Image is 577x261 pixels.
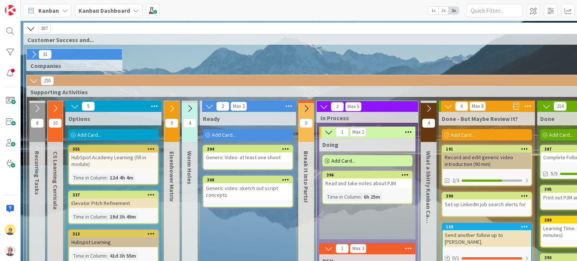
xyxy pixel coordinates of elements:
[69,231,158,247] div: 313Hubspot Learning
[107,213,108,221] span: :
[320,114,409,122] span: In Process
[69,152,158,169] div: HubSpot Academy Learning (fill in module)
[108,252,138,260] div: 41d 3h 55m
[331,157,355,164] span: Add Card...
[323,172,412,188] div: 396Read and take notes about PJM
[168,151,176,202] span: Eisenhower Matrix
[425,151,432,225] span: What a Shitty Kanban Card!
[207,146,292,152] div: 394
[49,119,62,128] span: 10
[77,131,101,138] span: Add Card...
[212,131,236,138] span: Add Card...
[323,178,412,188] div: Read and take notes about PJM
[455,102,468,111] span: 6
[186,151,193,184] span: Worm Holes
[38,24,51,33] span: 307
[322,171,412,204] a: 396Read and take notes about PJMTime in Column:6h 25m
[361,193,362,201] span: :
[30,62,113,69] span: Companies
[107,173,108,182] span: :
[322,141,338,148] span: Doing
[300,119,313,128] span: 0
[442,192,532,217] a: 390Set up LinkedIn job search alerts for
[442,115,518,122] span: Done - But Maybe Review It?
[233,104,245,108] div: Max 3
[69,146,158,169] div: 355HubSpot Academy Learning (fill in module)
[443,230,531,247] div: Send another follow up to [PERSON_NAME].
[69,146,158,152] div: 355
[452,177,459,184] span: 2/3
[443,199,531,209] div: Set up LinkedIn job search alerts for
[5,246,15,256] img: avatar
[551,170,558,178] span: 5/5
[446,224,531,229] div: 159
[472,104,483,108] div: Max 8
[204,146,292,162] div: 394Generic Video: at least one shoot
[165,119,178,128] span: 0
[71,252,107,260] div: Time in Column
[336,128,349,137] span: 1
[467,4,523,17] input: Quick Filter...
[422,119,435,128] span: 4
[325,193,361,201] div: Time in Column
[428,7,438,14] span: 1x
[352,130,364,134] div: Max 2
[71,173,107,182] div: Time in Column
[352,247,364,250] div: Max 3
[302,151,310,203] span: Break It into Parts!
[204,177,292,200] div: 368Generic video: sketch out script concepts
[68,115,90,122] span: Options
[438,7,449,14] span: 2x
[73,146,158,152] div: 355
[204,146,292,152] div: 394
[69,192,158,198] div: 337
[71,213,107,221] div: Time in Column
[38,6,59,15] span: Kanban
[362,193,382,201] div: 6h 25m
[204,152,292,162] div: Generic Video: at least one shoot
[183,119,196,128] span: 4
[451,131,475,138] span: Add Card...
[33,151,41,195] span: Recurring Tasks
[73,231,158,237] div: 313
[443,223,531,247] div: 159Send another follow up to [PERSON_NAME].
[69,192,158,208] div: 337Elevator Pitch Refinement
[443,152,531,169] div: Record and edit generic video introduction (90 min)
[326,172,412,178] div: 396
[31,119,44,128] span: 8
[331,102,344,111] span: 2
[549,131,573,138] span: Add Card...
[69,237,158,247] div: Hubspot Learning
[203,115,220,122] span: Ready
[5,5,15,15] img: Visit kanbanzone.com
[107,252,108,260] span: :
[69,198,158,208] div: Elevator Pitch Refinement
[108,173,135,182] div: 12d 4h 4m
[336,244,349,253] span: 1
[52,151,59,210] span: CS Learning Curricula
[68,191,159,224] a: 337Elevator Pitch RefinementTime in Column:19d 3h 49m
[204,177,292,183] div: 368
[443,193,531,199] div: 390
[443,146,531,152] div: 191
[82,102,95,111] span: 5
[443,193,531,209] div: 390Set up LinkedIn job search alerts for
[69,231,158,237] div: 313
[203,176,293,207] a: 368Generic video: sketch out script concepts
[442,145,532,186] a: 191Record and edit generic video introduction (90 min)2/3
[203,145,293,170] a: 394Generic Video: at least one shoot
[41,76,54,85] span: 255
[39,50,51,59] span: 31
[446,193,531,199] div: 390
[207,177,292,183] div: 368
[449,7,459,14] span: 3x
[323,172,412,178] div: 396
[347,105,359,109] div: Max 5
[108,213,138,221] div: 19d 3h 49m
[216,102,229,111] span: 2
[73,192,158,198] div: 337
[443,146,531,169] div: 191Record and edit generic video introduction (90 min)
[554,102,566,111] span: 214
[540,115,554,122] span: Done
[79,7,130,14] b: Kanban Dashboard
